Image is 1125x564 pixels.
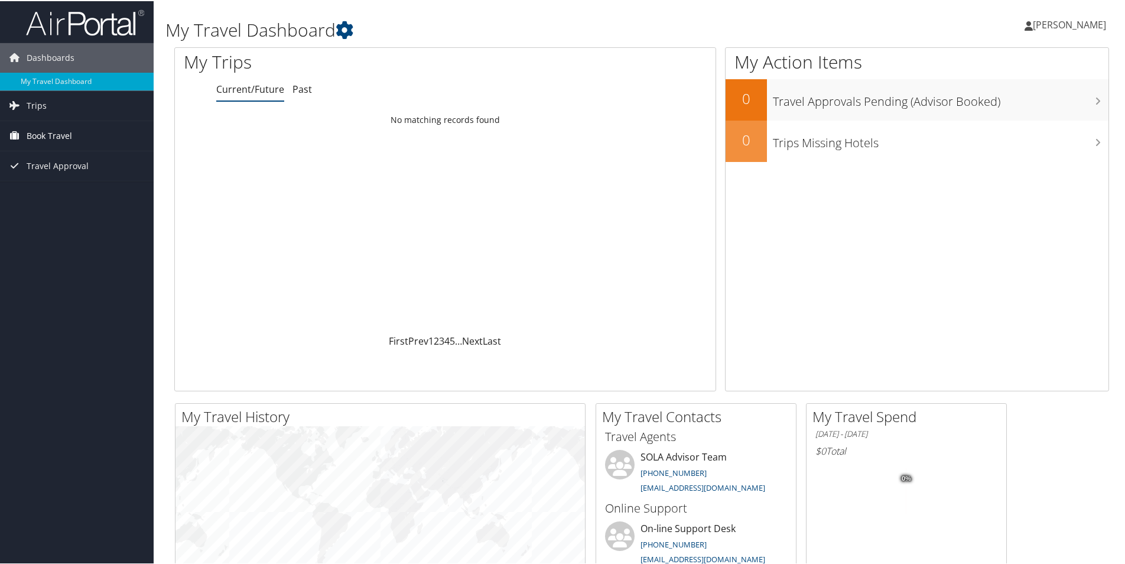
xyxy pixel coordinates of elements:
[26,8,144,35] img: airportal-logo.png
[439,333,444,346] a: 3
[181,406,585,426] h2: My Travel History
[640,481,765,492] a: [EMAIL_ADDRESS][DOMAIN_NAME]
[165,17,801,41] h1: My Travel Dashboard
[605,499,787,516] h3: Online Support
[602,406,796,426] h2: My Travel Contacts
[599,449,793,497] li: SOLA Advisor Team
[640,466,707,477] a: [PHONE_NUMBER]
[27,120,72,150] span: Book Travel
[27,150,89,180] span: Travel Approval
[815,443,997,456] h6: Total
[605,427,787,444] h3: Travel Agents
[428,333,434,346] a: 1
[483,333,501,346] a: Last
[1033,17,1106,30] span: [PERSON_NAME]
[726,129,767,149] h2: 0
[462,333,483,346] a: Next
[812,406,1006,426] h2: My Travel Spend
[726,119,1108,161] a: 0Trips Missing Hotels
[815,443,826,456] span: $0
[773,128,1108,150] h3: Trips Missing Hotels
[640,538,707,549] a: [PHONE_NUMBER]
[773,86,1108,109] h3: Travel Approvals Pending (Advisor Booked)
[444,333,450,346] a: 4
[292,82,312,95] a: Past
[184,48,482,73] h1: My Trips
[726,78,1108,119] a: 0Travel Approvals Pending (Advisor Booked)
[815,427,997,439] h6: [DATE] - [DATE]
[434,333,439,346] a: 2
[389,333,408,346] a: First
[216,82,284,95] a: Current/Future
[27,90,47,119] span: Trips
[408,333,428,346] a: Prev
[1025,6,1118,41] a: [PERSON_NAME]
[27,42,74,72] span: Dashboards
[640,553,765,563] a: [EMAIL_ADDRESS][DOMAIN_NAME]
[175,108,716,129] td: No matching records found
[726,48,1108,73] h1: My Action Items
[450,333,455,346] a: 5
[726,87,767,108] h2: 0
[455,333,462,346] span: …
[902,474,911,481] tspan: 0%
